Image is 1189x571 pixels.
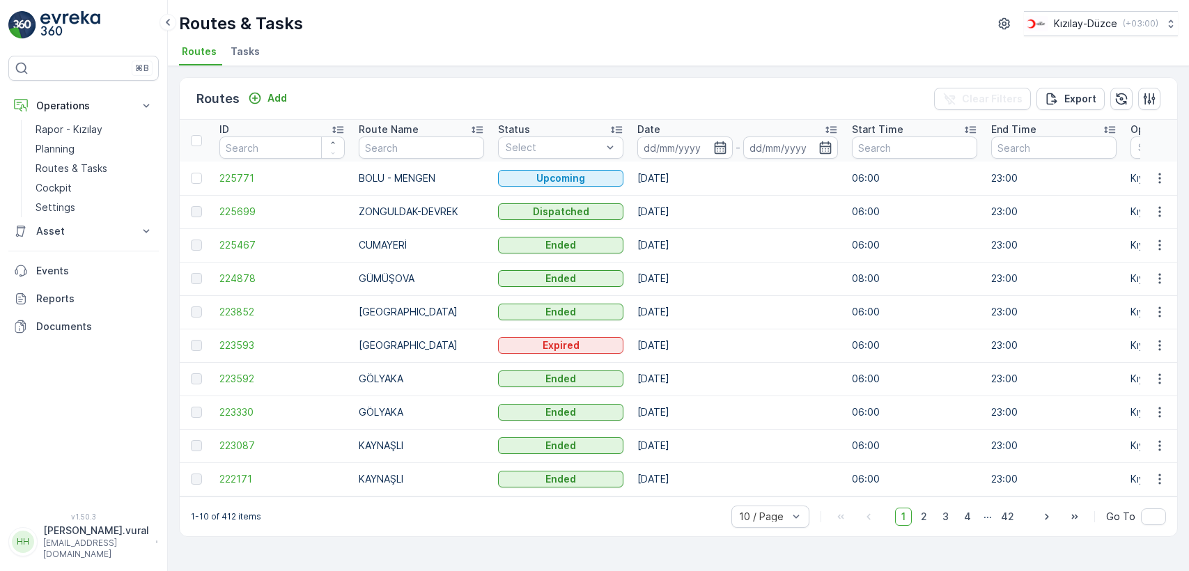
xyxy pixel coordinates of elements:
[934,88,1031,110] button: Clear Filters
[36,162,107,175] p: Routes & Tasks
[1130,123,1179,136] p: Operation
[8,11,36,39] img: logo
[359,439,484,453] p: KAYNAŞLI
[852,372,977,386] p: 06:00
[852,171,977,185] p: 06:00
[852,205,977,219] p: 06:00
[12,531,34,553] div: HH
[991,238,1117,252] p: 23:00
[498,337,623,354] button: Expired
[359,472,484,486] p: KAYNAŞLI
[991,305,1117,319] p: 23:00
[219,338,345,352] a: 223593
[498,203,623,220] button: Dispatched
[991,439,1117,453] p: 23:00
[995,508,1020,526] span: 42
[8,217,159,245] button: Asset
[852,238,977,252] p: 06:00
[536,171,585,185] p: Upcoming
[231,45,260,58] span: Tasks
[359,205,484,219] p: ZONGULDAK-DEVREK
[8,257,159,285] a: Events
[219,238,345,252] a: 225467
[8,524,159,560] button: HH[PERSON_NAME].vural[EMAIL_ADDRESS][DOMAIN_NAME]
[219,136,345,159] input: Search
[852,272,977,285] p: 08:00
[743,136,839,159] input: dd/mm/yyyy
[135,63,149,74] p: ⌘B
[191,407,202,418] div: Toggle Row Selected
[630,195,845,228] td: [DATE]
[852,136,977,159] input: Search
[543,338,580,352] p: Expired
[630,329,845,362] td: [DATE]
[637,123,660,136] p: Date
[359,171,484,185] p: BOLU - MENGEN
[958,508,977,526] span: 4
[545,238,576,252] p: Ended
[545,272,576,285] p: Ended
[533,205,589,219] p: Dispatched
[219,205,345,219] span: 225699
[8,313,159,341] a: Documents
[196,89,240,109] p: Routes
[191,273,202,284] div: Toggle Row Selected
[359,372,484,386] p: GÖLYAKA
[179,13,303,35] p: Routes & Tasks
[267,91,287,105] p: Add
[991,123,1036,136] p: End Time
[736,139,740,156] p: -
[182,45,217,58] span: Routes
[852,338,977,352] p: 06:00
[191,340,202,351] div: Toggle Row Selected
[852,405,977,419] p: 06:00
[1036,88,1105,110] button: Export
[36,142,75,156] p: Planning
[359,338,484,352] p: [GEOGRAPHIC_DATA]
[506,141,602,155] p: Select
[219,372,345,386] a: 223592
[498,437,623,454] button: Ended
[545,405,576,419] p: Ended
[852,305,977,319] p: 06:00
[191,511,261,522] p: 1-10 of 412 items
[36,320,153,334] p: Documents
[359,305,484,319] p: [GEOGRAPHIC_DATA]
[498,370,623,387] button: Ended
[36,292,153,306] p: Reports
[991,472,1117,486] p: 23:00
[219,439,345,453] a: 223087
[991,405,1117,419] p: 23:00
[545,472,576,486] p: Ended
[191,240,202,251] div: Toggle Row Selected
[991,372,1117,386] p: 23:00
[991,272,1117,285] p: 23:00
[1064,92,1096,106] p: Export
[498,123,530,136] p: Status
[8,513,159,521] span: v 1.50.3
[36,99,131,113] p: Operations
[852,472,977,486] p: 06:00
[895,508,912,526] span: 1
[545,372,576,386] p: Ended
[630,295,845,329] td: [DATE]
[498,270,623,287] button: Ended
[630,396,845,429] td: [DATE]
[991,338,1117,352] p: 23:00
[498,304,623,320] button: Ended
[1054,17,1117,31] p: Kızılay-Düzce
[8,92,159,120] button: Operations
[545,439,576,453] p: Ended
[359,238,484,252] p: CUMAYERİ
[36,123,102,136] p: Rapor - Kızılay
[219,305,345,319] a: 223852
[630,429,845,462] td: [DATE]
[219,171,345,185] span: 225771
[191,474,202,485] div: Toggle Row Selected
[545,305,576,319] p: Ended
[219,123,229,136] p: ID
[30,178,159,198] a: Cockpit
[852,439,977,453] p: 06:00
[219,272,345,285] a: 224878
